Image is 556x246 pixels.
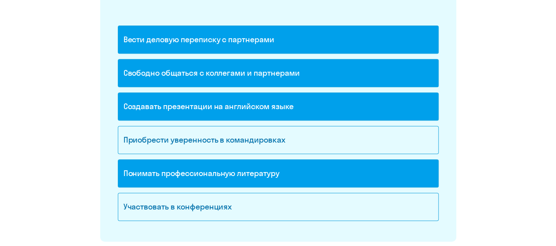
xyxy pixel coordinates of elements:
div: Создавать презентации на английском языке [118,92,439,121]
div: Вести деловую переписку с партнерами [118,26,439,54]
div: Понимать профессиональную литературу [118,159,439,187]
div: Свободно общаться с коллегами и партнерами [118,59,439,87]
div: Приобрести уверенность в командировках [118,126,439,154]
div: Участвовать в конференциях [118,193,439,221]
